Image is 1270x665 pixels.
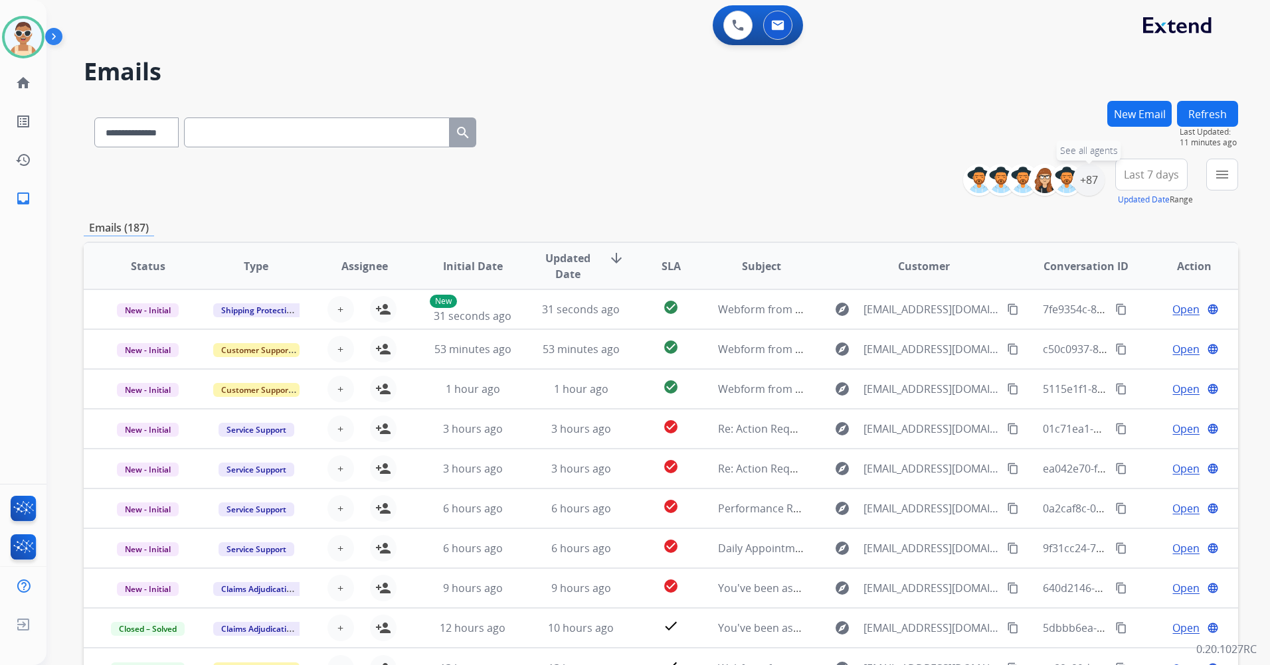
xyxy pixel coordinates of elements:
[663,419,679,435] mat-icon: check_circle
[863,301,1000,317] span: [EMAIL_ADDRESS][DOMAIN_NAME]
[1172,620,1200,636] span: Open
[430,295,457,308] p: New
[834,341,850,357] mat-icon: explore
[327,376,354,402] button: +
[663,578,679,594] mat-icon: check_circle
[834,421,850,437] mat-icon: explore
[443,541,503,555] span: 6 hours ago
[551,421,611,436] span: 3 hours ago
[1214,167,1230,183] mat-icon: menu
[327,336,354,362] button: +
[213,622,304,636] span: Claims Adjudication
[608,250,624,266] mat-icon: arrow_downward
[1073,164,1105,196] div: +87
[131,258,165,274] span: Status
[1007,502,1019,514] mat-icon: content_copy
[337,421,343,437] span: +
[1124,172,1179,177] span: Last 7 days
[375,421,391,437] mat-icon: person_add
[1115,622,1127,634] mat-icon: content_copy
[337,301,343,317] span: +
[718,342,1019,356] span: Webform from [EMAIL_ADDRESS][DOMAIN_NAME] on [DATE]
[663,618,679,634] mat-icon: check
[1043,541,1238,555] span: 9f31cc24-77f8-4128-8bf1-0c8345c2ad31
[341,258,388,274] span: Assignee
[434,342,511,356] span: 53 minutes ago
[327,296,354,323] button: +
[834,540,850,556] mat-icon: explore
[375,500,391,516] mat-icon: person_add
[863,500,1000,516] span: [EMAIL_ADDRESS][DOMAIN_NAME]
[337,341,343,357] span: +
[117,582,179,596] span: New - Initial
[219,542,294,556] span: Service Support
[1172,461,1200,477] span: Open
[375,540,391,556] mat-icon: person_add
[1172,540,1200,556] span: Open
[117,463,179,477] span: New - Initial
[1007,343,1019,355] mat-icon: content_copy
[1007,423,1019,435] mat-icon: content_copy
[718,541,955,555] span: Daily Appointment Report for Extend on [DATE]
[1115,383,1127,395] mat-icon: content_copy
[375,341,391,357] mat-icon: person_add
[375,580,391,596] mat-icon: person_add
[15,190,31,206] mat-icon: inbox
[213,383,300,397] span: Customer Support
[863,540,1000,556] span: [EMAIL_ADDRESS][DOMAIN_NAME]
[718,382,1019,396] span: Webform from [EMAIL_ADDRESS][DOMAIN_NAME] on [DATE]
[1207,542,1219,554] mat-icon: language
[117,423,179,437] span: New - Initial
[15,113,31,129] mat-icon: list_alt
[1172,421,1200,437] span: Open
[718,621,1132,635] span: You've been assigned a new service order: 11fae019-518d-4a05-af0e-71fdc88d1d1b
[538,250,598,282] span: Updated Date
[337,461,343,477] span: +
[1115,343,1127,355] mat-icon: content_copy
[1115,542,1127,554] mat-icon: content_copy
[375,381,391,397] mat-icon: person_add
[1172,381,1200,397] span: Open
[1043,342,1245,356] span: c50c0937-8394-42cb-904b-af865d67038d
[551,461,611,476] span: 3 hours ago
[1115,159,1188,190] button: Last 7 days
[662,258,681,274] span: SLA
[1180,137,1238,148] span: 11 minutes ago
[863,461,1000,477] span: [EMAIL_ADDRESS][DOMAIN_NAME]
[1115,303,1127,315] mat-icon: content_copy
[1196,641,1257,657] p: 0.20.1027RC
[1007,622,1019,634] mat-icon: content_copy
[718,461,1237,476] span: Re: Action Required: You've been assigned a new service order: cfb27c50-ed20-4929-b9ac-ae75ee3430c9
[84,58,1238,85] h2: Emails
[1043,258,1129,274] span: Conversation ID
[1207,423,1219,435] mat-icon: language
[834,301,850,317] mat-icon: explore
[375,301,391,317] mat-icon: person_add
[863,580,1000,596] span: [EMAIL_ADDRESS][DOMAIN_NAME]
[327,495,354,522] button: +
[1207,343,1219,355] mat-icon: language
[718,302,1019,317] span: Webform from [EMAIL_ADDRESS][DOMAIN_NAME] on [DATE]
[551,581,611,595] span: 9 hours ago
[1115,502,1127,514] mat-icon: content_copy
[663,299,679,315] mat-icon: check_circle
[834,620,850,636] mat-icon: explore
[337,580,343,596] span: +
[455,125,471,141] mat-icon: search
[863,341,1000,357] span: [EMAIL_ADDRESS][DOMAIN_NAME]
[1172,301,1200,317] span: Open
[718,581,1141,595] span: You've been assigned a new service order: 4b897967-917d-40dc-91ba-24da79d6121d
[117,502,179,516] span: New - Initial
[1207,383,1219,395] mat-icon: language
[443,461,503,476] span: 3 hours ago
[15,75,31,91] mat-icon: home
[337,500,343,516] span: +
[548,621,614,635] span: 10 hours ago
[443,581,503,595] span: 9 hours ago
[337,381,343,397] span: +
[117,343,179,357] span: New - Initial
[443,501,503,516] span: 6 hours ago
[213,582,304,596] span: Claims Adjudication
[375,620,391,636] mat-icon: person_add
[446,382,500,396] span: 1 hour ago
